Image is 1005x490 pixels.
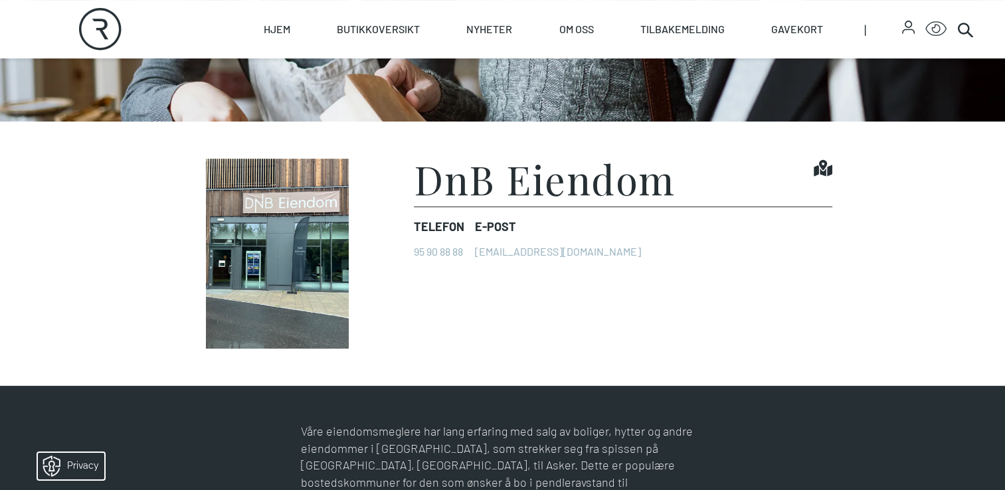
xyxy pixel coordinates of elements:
dt: Telefon [414,218,464,236]
a: 95 90 88 88 [414,245,463,258]
dt: E-post [475,218,641,236]
button: Open Accessibility Menu [925,19,947,40]
details: Attribution [958,254,1005,264]
iframe: Manage Preferences [13,448,122,483]
a: [EMAIL_ADDRESS][DOMAIN_NAME] [475,245,641,258]
div: © Mappedin [961,256,994,263]
h1: DnB Eiendom [414,159,676,199]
